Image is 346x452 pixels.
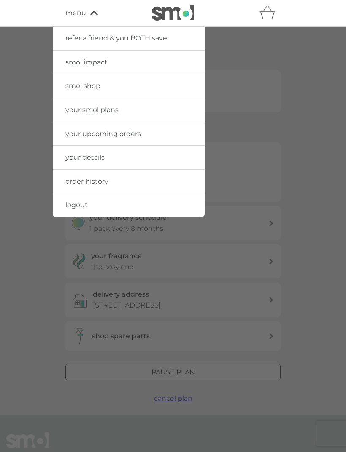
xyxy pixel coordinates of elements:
[152,5,194,21] img: smol
[259,5,281,21] div: basket
[53,170,205,193] a: order history
[53,193,205,217] a: logout
[65,177,108,185] span: order history
[65,130,141,138] span: your upcoming orders
[53,27,205,50] a: refer a friend & you BOTH save
[65,8,86,19] span: menu
[53,146,205,169] a: your details
[65,82,100,90] span: smol shop
[53,98,205,122] a: your smol plans
[53,122,205,146] a: your upcoming orders
[65,106,119,114] span: your smol plans
[65,201,88,209] span: logout
[53,51,205,74] a: smol impact
[65,34,167,42] span: refer a friend & you BOTH save
[65,153,105,161] span: your details
[65,58,108,66] span: smol impact
[53,74,205,98] a: smol shop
